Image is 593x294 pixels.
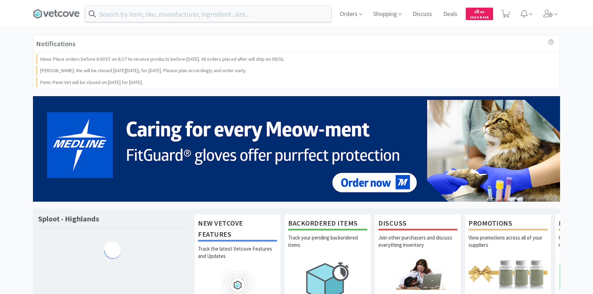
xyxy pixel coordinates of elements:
[288,218,367,230] h1: Backordered Items
[474,10,476,14] span: $
[198,245,277,269] p: Track the latest Vetcove Features and Updates
[410,11,435,17] a: Discuss
[469,218,548,230] h1: Promotions
[40,78,143,86] p: Penn: Penn Vet will be closed on [DATE] for [DATE].
[38,214,99,224] h1: Sploot - Highlands
[40,67,247,74] p: [PERSON_NAME]: We will be closed [DATE][DATE], for [DATE]. Please plan accordingly and order early.
[469,234,548,258] p: View promotions across all of your suppliers
[378,258,457,290] img: hero_discuss.png
[466,5,493,23] a: $0.00Cash Back
[440,11,460,17] a: Deals
[378,218,457,230] h1: Discuss
[40,55,284,63] p: Idexx: Place orders before 6:00 ET on 8/27 to receive products before [DATE]. All orders placed a...
[479,10,484,14] span: . 00
[85,6,331,22] input: Search by item, sku, manufacturer, ingredient, size...
[33,96,560,202] img: 5b85490d2c9a43ef9873369d65f5cc4c_481.png
[288,234,367,258] p: Track your pending backordered items
[470,16,489,20] span: Cash Back
[474,8,484,15] span: 0
[469,258,548,290] img: hero_promotions.png
[36,38,76,49] h3: Notifications
[198,218,277,242] h1: New Vetcove Features
[378,234,457,258] p: Join other purchasers and discuss everything inventory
